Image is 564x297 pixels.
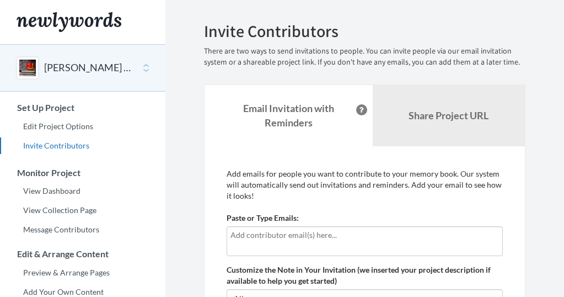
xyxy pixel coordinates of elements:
[227,264,503,287] label: Customize the Note in Your Invitation (we inserted your project description if available to help ...
[243,102,334,129] strong: Email Invitation with Reminders
[1,103,165,113] h3: Set Up Project
[1,168,165,178] h3: Monitor Project
[204,46,525,68] p: There are two ways to send invitations to people. You can invite people via our email invitation ...
[230,229,499,241] input: Add contributor email(s) here...
[227,213,299,224] label: Paste or Type Emails:
[409,109,488,121] b: Share Project URL
[204,22,525,40] h2: Invite Contributors
[227,168,503,201] p: Add emails for people you want to contribute to your memory book. Our system will automatically s...
[1,249,165,259] h3: Edit & Arrange Content
[44,61,133,75] button: [PERSON_NAME] 20-Year Service Anniversary
[17,12,121,32] img: Newlywords logo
